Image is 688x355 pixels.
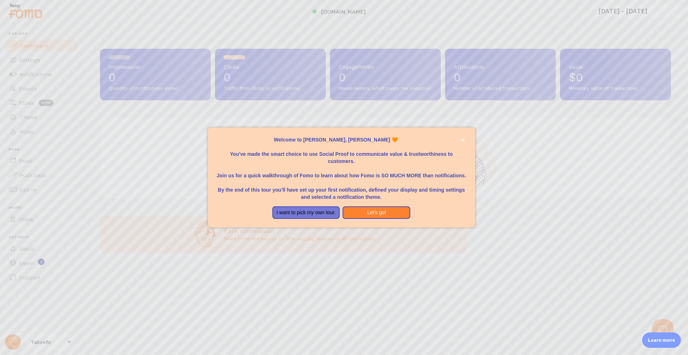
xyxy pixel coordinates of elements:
[216,179,467,201] p: By the end of this tour you'll have set up your first notification, defined your display and timi...
[208,128,475,228] div: Welcome to Fomo, anthony lopez 🧡You&amp;#39;ve made the smart choice to use Social Proof to commu...
[343,206,410,219] button: Let's go!
[272,206,340,219] button: I want to pick my own tour.
[459,136,467,144] button: close,
[642,332,681,348] div: Learn more
[216,136,467,143] p: Welcome to [PERSON_NAME], [PERSON_NAME] 🧡
[216,143,467,165] p: You've made the smart choice to use Social Proof to communicate value & trustworthiness to custom...
[648,337,675,344] p: Learn more
[216,165,467,179] p: Join us for a quick walkthrough of Fomo to learn about how Fomo is SO MUCH MORE than notifications.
